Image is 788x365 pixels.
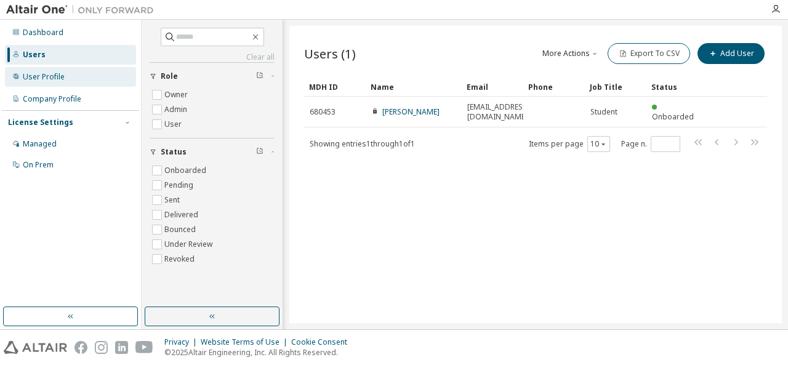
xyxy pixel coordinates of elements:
button: More Actions [541,43,600,64]
div: Status [651,77,703,97]
img: instagram.svg [95,341,108,354]
div: Company Profile [23,94,81,104]
span: Page n. [621,136,680,152]
button: Role [150,63,275,90]
span: [EMAIL_ADDRESS][DOMAIN_NAME] [467,102,529,122]
label: Bounced [164,222,198,237]
img: altair_logo.svg [4,341,67,354]
button: Add User [698,43,765,64]
div: Users [23,50,46,60]
span: Clear filter [256,147,263,157]
div: User Profile [23,72,65,82]
label: Onboarded [164,163,209,178]
a: [PERSON_NAME] [382,106,440,117]
span: Users (1) [304,45,356,62]
img: Altair One [6,4,160,16]
div: Privacy [164,337,201,347]
label: Revoked [164,252,197,267]
div: Managed [23,139,57,149]
a: Clear all [150,52,275,62]
label: Owner [164,87,190,102]
div: On Prem [23,160,54,170]
span: Showing entries 1 through 1 of 1 [310,138,415,149]
label: Admin [164,102,190,117]
div: Phone [528,77,580,97]
div: Website Terms of Use [201,337,291,347]
label: User [164,117,184,132]
div: Name [371,77,457,97]
img: youtube.svg [135,341,153,354]
div: MDH ID [309,77,361,97]
label: Under Review [164,237,215,252]
span: 680453 [310,107,336,117]
div: Dashboard [23,28,63,38]
div: Job Title [590,77,641,97]
div: License Settings [8,118,73,127]
button: Export To CSV [608,43,690,64]
span: Role [161,71,178,81]
p: © 2025 Altair Engineering, Inc. All Rights Reserved. [164,347,355,358]
span: Status [161,147,187,157]
label: Pending [164,178,196,193]
span: Student [590,107,617,117]
button: 10 [590,139,607,149]
button: Status [150,138,275,166]
label: Sent [164,193,182,207]
div: Email [467,77,518,97]
div: Cookie Consent [291,337,355,347]
img: linkedin.svg [115,341,128,354]
span: Clear filter [256,71,263,81]
label: Delivered [164,207,201,222]
span: Onboarded [652,111,694,122]
span: Items per page [529,136,610,152]
img: facebook.svg [74,341,87,354]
